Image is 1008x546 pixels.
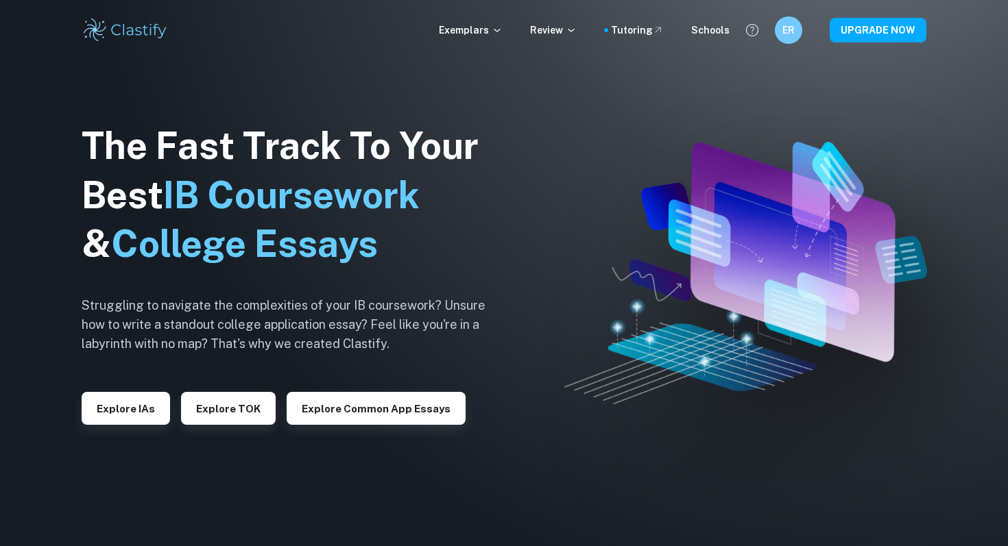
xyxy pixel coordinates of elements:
a: Explore Common App essays [287,401,466,414]
img: Clastify logo [82,16,169,44]
img: Clastify hero [564,142,927,404]
button: ER [775,16,802,44]
a: Explore TOK [181,401,276,414]
h6: Struggling to navigate the complexities of your IB coursework? Unsure how to write a standout col... [82,296,507,353]
button: Explore IAs [82,392,170,425]
a: Explore IAs [82,401,170,414]
button: Explore Common App essays [287,392,466,425]
span: IB Coursework [163,173,420,216]
span: College Essays [111,222,378,265]
h1: The Fast Track To Your Best & [82,121,507,269]
p: Exemplars [439,23,503,38]
h6: ER [781,23,797,38]
button: Help and Feedback [741,18,764,42]
p: Review [530,23,577,38]
a: Tutoring [611,23,664,38]
button: UPGRADE NOW [830,18,926,42]
button: Explore TOK [181,392,276,425]
a: Schools [691,23,730,38]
